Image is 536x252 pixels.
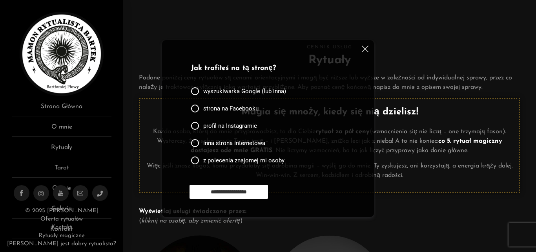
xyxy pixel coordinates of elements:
p: ( ) [139,207,520,226]
span: z polecenia znajomej mi osoby [203,156,284,164]
a: Tarot [12,163,111,178]
a: O mnie [12,122,111,137]
a: Strona Główna [12,102,111,116]
p: Więc jeśli znasz kogoś, komu przydałaby się odrobina magii – wyślij go do mnie. Ty zyskujesz, oni... [146,161,513,180]
a: [PERSON_NAME] jest dobry rytualista? [7,241,116,247]
span: Cennik usług [139,43,520,52]
strong: Magia się mnoży, kiedy się nią dzielisz! [241,107,418,117]
span: strona na Facebooku [203,105,259,112]
span: profil na Instagramie [203,122,257,130]
h2: Rytuały [139,52,520,69]
span: wyszukiwarka Google (lub inna) [203,87,286,95]
img: Rytualista Bartek [20,12,104,96]
p: Każda osoba, którą do mnie przyprowadzisz, to dla Ciebie (wzmocnienia się nie liczą – one trzymaj... [146,127,513,155]
p: Jak trafiłeś na tą stronę? [191,63,342,74]
a: Rytuały magiczne [38,233,85,239]
p: Podane poniżej ceny rytuałów są cenami orientacyjnymi i mogą być niższe lub wyższe w zależności o... [139,73,520,92]
a: Rytuały [12,143,111,157]
em: kliknij na osobę, aby zmienić ofertę [141,218,240,224]
strong: Wyświetlaj usługi świadczone przez: [139,208,246,215]
img: cross.svg [362,46,368,52]
a: Oferta rytuałów [40,216,83,222]
span: inna strona internetowa [203,139,265,147]
a: Kontakt [51,224,72,230]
